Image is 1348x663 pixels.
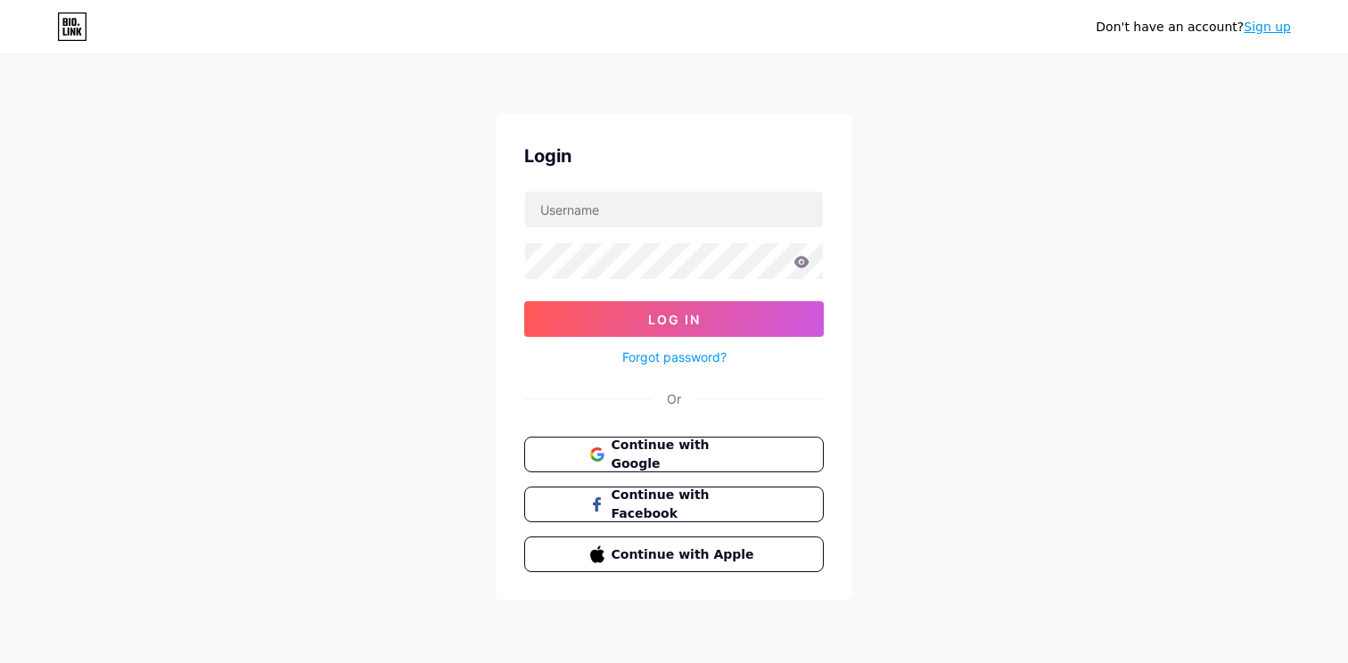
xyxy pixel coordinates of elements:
[612,545,759,564] span: Continue with Apple
[612,436,759,473] span: Continue with Google
[622,348,727,366] a: Forgot password?
[1244,20,1291,34] a: Sign up
[648,312,701,327] span: Log In
[524,143,824,169] div: Login
[524,536,824,572] button: Continue with Apple
[524,487,824,522] button: Continue with Facebook
[612,486,759,523] span: Continue with Facebook
[525,192,823,227] input: Username
[524,437,824,472] button: Continue with Google
[667,389,681,408] div: Or
[524,301,824,337] button: Log In
[1096,18,1291,37] div: Don't have an account?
